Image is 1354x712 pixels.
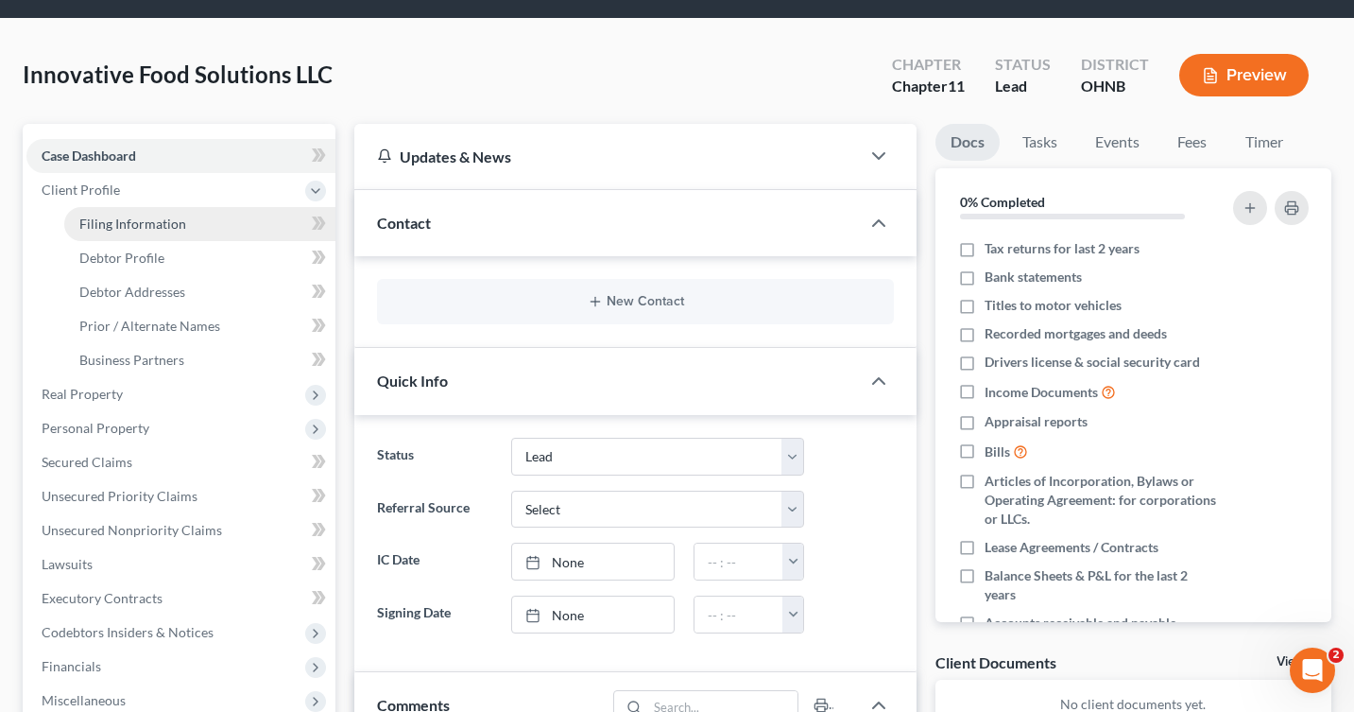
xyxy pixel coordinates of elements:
span: Balance Sheets & P&L for the last 2 years [985,566,1216,604]
span: Personal Property [42,420,149,436]
div: OHNB [1081,76,1149,97]
label: Signing Date [368,596,502,634]
div: Updates & News [377,147,837,166]
a: Unsecured Nonpriority Claims [26,513,335,547]
input: -- : -- [694,544,784,580]
a: Tasks [1007,124,1072,161]
span: Case Dashboard [42,148,136,164]
span: Bills [985,443,1010,461]
span: Quick Info [377,372,448,390]
span: Recorded mortgages and deeds [985,324,1167,343]
span: Financials [42,658,101,674]
span: Client Profile [42,182,120,198]
span: Filing Information [79,216,186,232]
a: Executory Contracts [26,582,335,616]
a: Filing Information [64,207,335,241]
div: Status [995,54,1051,76]
button: New Contact [392,294,879,309]
a: Events [1080,124,1155,161]
span: Lease Agreements / Contracts [985,538,1158,557]
span: Executory Contracts [42,590,163,606]
span: Unsecured Priority Claims [42,488,197,504]
span: Debtor Addresses [79,284,185,300]
span: Income Documents [985,383,1098,402]
div: Chapter [892,76,965,97]
span: 11 [948,77,965,95]
span: Secured Claims [42,454,132,470]
a: Unsecured Priority Claims [26,479,335,513]
span: Prior / Alternate Names [79,318,220,334]
a: None [512,544,674,580]
span: Unsecured Nonpriority Claims [42,522,222,538]
span: Real Property [42,386,123,402]
span: Business Partners [79,352,184,368]
label: Status [368,438,502,476]
a: Prior / Alternate Names [64,309,335,343]
a: Secured Claims [26,445,335,479]
a: Fees [1162,124,1223,161]
span: Titles to motor vehicles [985,296,1122,315]
a: Debtor Addresses [64,275,335,309]
span: Articles of Incorporation, Bylaws or Operating Agreement: for corporations or LLCs. [985,472,1216,529]
a: Timer [1230,124,1298,161]
label: Referral Source [368,491,502,529]
a: Docs [935,124,1000,161]
button: Preview [1179,54,1309,96]
span: Drivers license & social security card [985,353,1200,372]
span: 2 [1328,648,1344,663]
a: None [512,597,674,633]
span: Debtor Profile [79,250,164,266]
a: Lawsuits [26,547,335,582]
span: Bank statements [985,268,1082,287]
a: Debtor Profile [64,241,335,275]
a: Case Dashboard [26,139,335,173]
iframe: Intercom live chat [1290,648,1335,693]
div: Lead [995,76,1051,97]
span: Lawsuits [42,556,93,572]
strong: 0% Completed [960,194,1045,210]
span: Innovative Food Solutions LLC [23,61,333,88]
div: District [1081,54,1149,76]
div: Chapter [892,54,965,76]
span: Codebtors Insiders & Notices [42,624,214,640]
div: Client Documents [935,652,1056,672]
input: -- : -- [694,597,784,633]
span: Accounts receivable and payable [985,614,1176,633]
label: IC Date [368,543,502,581]
span: Miscellaneous [42,692,126,708]
a: View All [1277,655,1324,669]
a: Business Partners [64,343,335,377]
span: Contact [377,214,431,232]
span: Appraisal reports [985,412,1088,431]
span: Tax returns for last 2 years [985,239,1140,258]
